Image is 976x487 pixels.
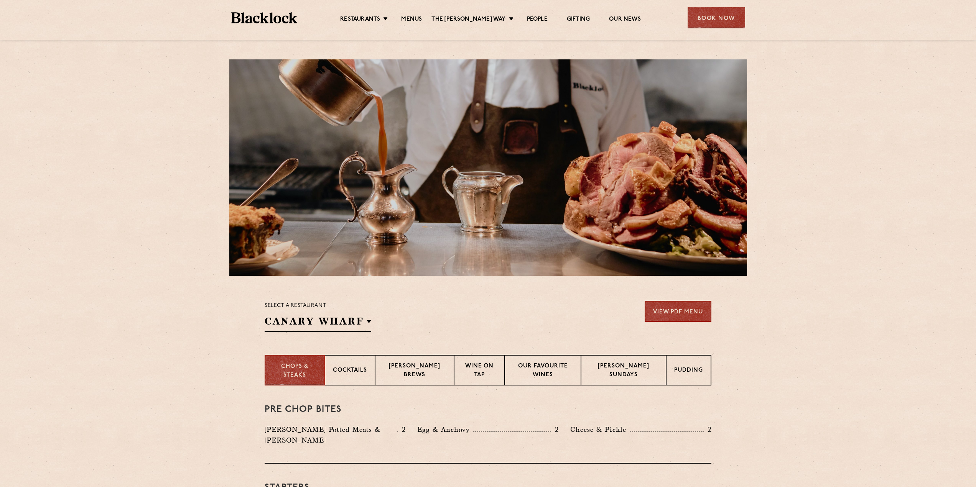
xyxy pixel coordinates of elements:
[551,425,559,435] p: 2
[570,424,630,435] p: Cheese & Pickle
[383,362,446,380] p: [PERSON_NAME] Brews
[589,362,658,380] p: [PERSON_NAME] Sundays
[645,301,711,322] a: View PDF Menu
[340,16,380,24] a: Restaurants
[265,424,397,446] p: [PERSON_NAME] Potted Meats & [PERSON_NAME]
[527,16,548,24] a: People
[333,366,367,376] p: Cocktails
[273,362,317,380] p: Chops & Steaks
[398,425,406,435] p: 2
[265,315,371,332] h2: Canary Wharf
[674,366,703,376] p: Pudding
[704,425,711,435] p: 2
[265,301,371,311] p: Select a restaurant
[265,405,711,415] h3: Pre Chop Bites
[431,16,505,24] a: The [PERSON_NAME] Way
[231,12,298,23] img: BL_Textured_Logo-footer-cropped.svg
[609,16,641,24] a: Our News
[401,16,422,24] a: Menus
[462,362,496,380] p: Wine on Tap
[688,7,745,28] div: Book Now
[567,16,590,24] a: Gifting
[417,424,473,435] p: Egg & Anchovy
[513,362,573,380] p: Our favourite wines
